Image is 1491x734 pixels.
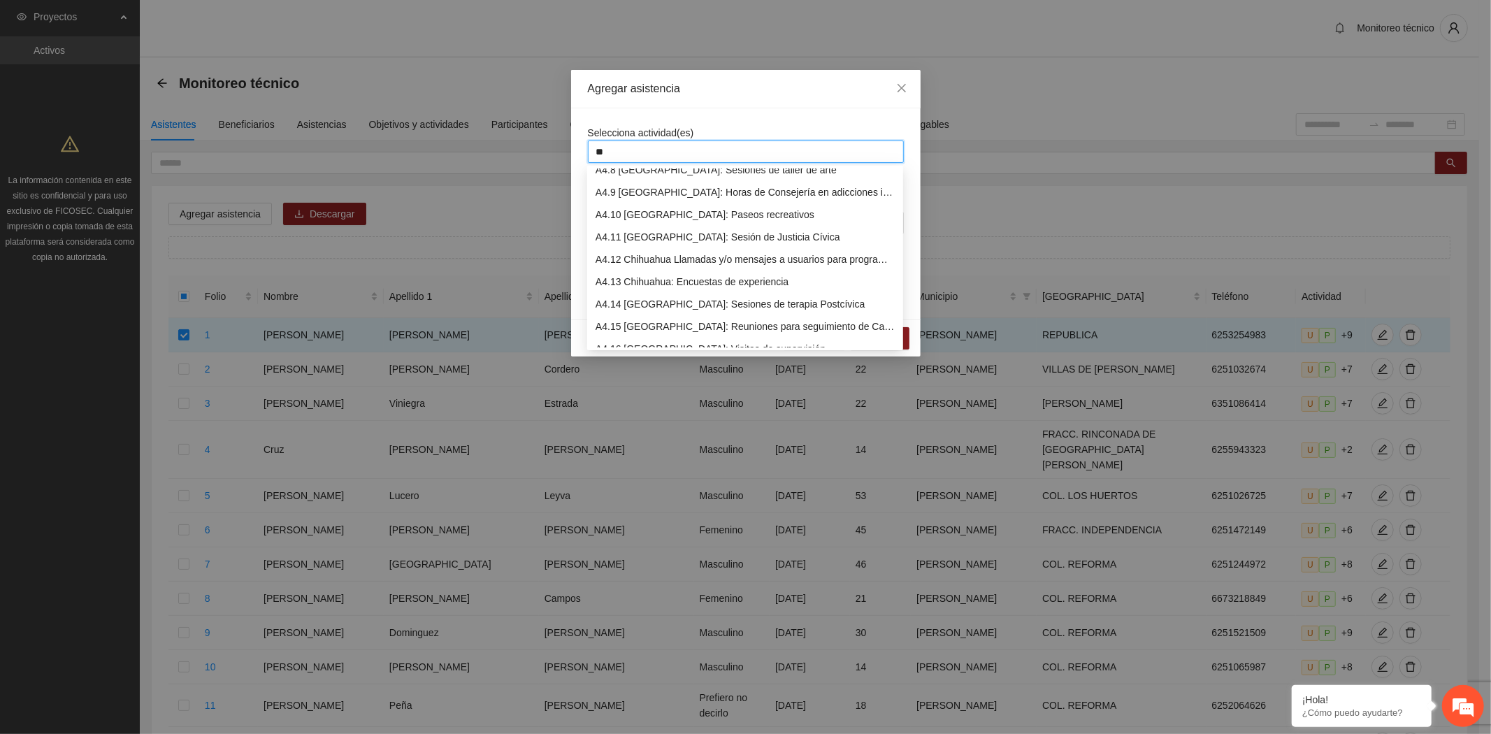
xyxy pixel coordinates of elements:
[587,159,903,181] div: A4.8 Chihuahua: Sesiones de taller de arte
[587,315,903,338] div: A4.15 Chihuahua: Reuniones para seguimiento de Casos
[596,319,895,334] div: A4.15 [GEOGRAPHIC_DATA]: Reuniones para seguimiento de Casos
[1302,707,1421,718] p: ¿Cómo puedo ayudarte?
[596,207,895,222] div: A4.10 [GEOGRAPHIC_DATA]: Paseos recreativos
[73,71,235,89] div: Chatee con nosotros ahora
[587,248,903,271] div: A4.12 Chihuahua Llamadas y/o mensajes a usuarios para programación, seguimiento y canalización.
[229,7,263,41] div: Minimizar ventana de chat en vivo
[596,229,895,245] div: A4.11 [GEOGRAPHIC_DATA]: Sesión de Justicia Cívica
[1302,694,1421,705] div: ¡Hola!
[81,187,193,328] span: Estamos en línea.
[587,203,903,226] div: A4.10 Chihuahua: Paseos recreativos
[596,185,895,200] div: A4.9 [GEOGRAPHIC_DATA]: Horas de Consejería en adicciones individual
[587,293,903,315] div: A4.14 Chihuahua: Sesiones de terapia Postcívica
[596,162,895,178] div: A4.8 [GEOGRAPHIC_DATA]: Sesiones de taller de arte
[596,252,895,267] div: A4.12 Chihuahua Llamadas y/o mensajes a usuarios para programación, seguimiento y canalización.
[883,70,921,108] button: Close
[596,296,895,312] div: A4.14 [GEOGRAPHIC_DATA]: Sesiones de terapia Postcívica
[896,82,907,94] span: close
[587,181,903,203] div: A4.9 Chihuahua: Horas de Consejería en adicciones individual
[596,274,895,289] div: A4.13 Chihuahua: Encuestas de experiencia
[588,127,694,138] span: Selecciona actividad(es)
[596,341,895,357] div: A4.16 [GEOGRAPHIC_DATA]: Visitas de supervisión
[587,271,903,293] div: A4.13 Chihuahua: Encuestas de experiencia
[7,382,266,431] textarea: Escriba su mensaje y pulse “Intro”
[587,338,903,360] div: A4.16 Chihuahua: Visitas de supervisión
[587,226,903,248] div: A4.11 Chihuahua: Sesión de Justicia Cívica
[588,81,904,96] div: Agregar asistencia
